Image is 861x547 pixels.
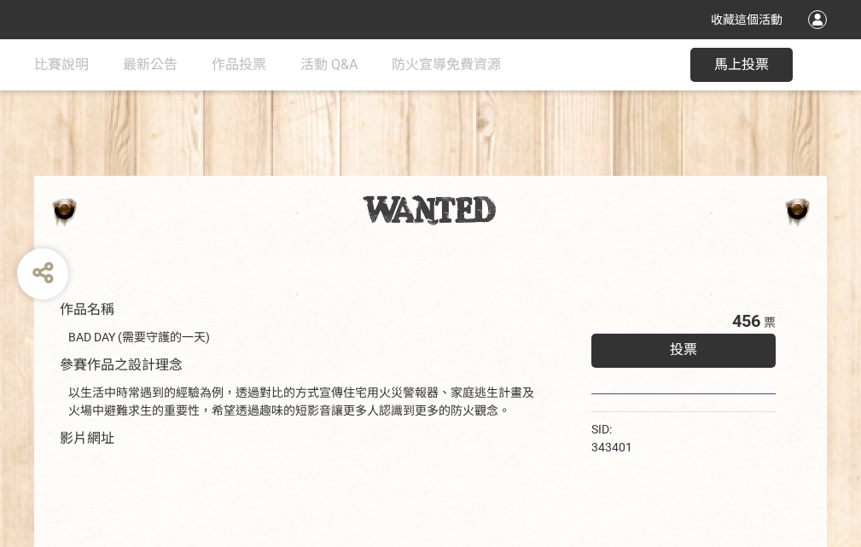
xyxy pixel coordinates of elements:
a: 作品投票 [212,39,266,90]
span: 最新公告 [123,56,177,73]
span: 作品投票 [212,56,266,73]
span: 參賽作品之設計理念 [60,357,183,373]
span: 防火宣導免費資源 [392,56,501,73]
button: 馬上投票 [690,48,793,82]
span: 收藏這個活動 [711,13,782,26]
span: 票 [764,316,776,329]
a: 比賽說明 [34,39,89,90]
span: 活動 Q&A [300,56,358,73]
span: SID: 343401 [591,422,632,454]
div: 以生活中時常遇到的經驗為例，透過對比的方式宣傳住宅用火災警報器、家庭逃生計畫及火場中避難求生的重要性，希望透過趣味的短影音讓更多人認識到更多的防火觀念。 [68,384,540,420]
span: 馬上投票 [714,56,769,73]
span: 比賽說明 [34,56,89,73]
div: BAD DAY (需要守護的一天) [68,329,540,346]
span: 作品名稱 [60,301,114,317]
a: 防火宣導免費資源 [392,39,501,90]
a: 最新公告 [123,39,177,90]
a: 活動 Q&A [300,39,358,90]
iframe: Facebook Share [637,421,722,438]
span: 456 [732,311,760,331]
span: 投票 [670,341,697,358]
span: 影片網址 [60,430,114,446]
